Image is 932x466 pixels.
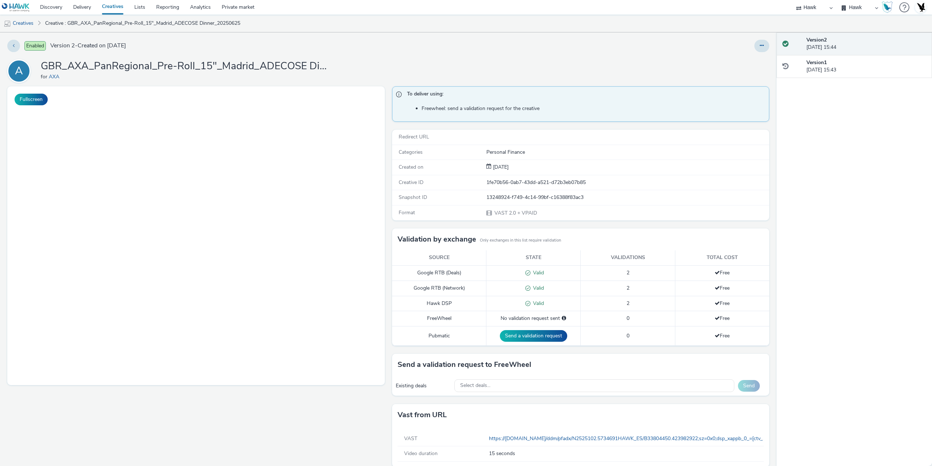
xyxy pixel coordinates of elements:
button: Fullscreen [15,94,48,105]
img: mobile [4,20,11,27]
div: Please select a deal below and click on Send to send a validation request to FreeWheel. [562,315,566,322]
span: Categories [399,149,423,156]
a: Hawk Academy [882,1,896,13]
span: Free [715,300,730,307]
div: [DATE] 15:43 [806,59,926,74]
span: Free [715,285,730,291]
span: Valid [530,269,544,276]
h3: Validation by exchange [398,234,476,245]
span: Video duration [404,450,438,457]
div: 13248924-f749-4c14-99bf-c16388f83ac3 [486,194,769,201]
strong: Version 2 [806,36,827,43]
span: Valid [530,285,544,291]
span: 2 [627,269,629,276]
button: Send a validation request [500,330,567,342]
span: Redirect URL [399,133,429,140]
h3: Vast from URL [398,410,447,420]
span: 0 [627,315,629,322]
div: No validation request sent [490,315,577,322]
h1: GBR_AXA_PanRegional_Pre-Roll_15"_Madrid_ADECOSE Dinner_20250625 [41,59,332,73]
span: Created on [399,164,423,171]
td: FreeWheel [392,311,486,326]
button: Send [738,380,760,392]
h3: Send a validation request to FreeWheel [398,359,531,370]
div: A [15,61,23,81]
span: Snapshot ID [399,194,427,201]
div: 1fe70b56-0ab7-43dd-a521-d72b3eb07b85 [486,179,769,186]
span: Version 2 - Created on [DATE] [50,42,126,50]
a: Creative : GBR_AXA_PanRegional_Pre-Roll_15"_Madrid_ADECOSE Dinner_20250625 [42,15,244,32]
div: Existing deals [396,382,451,389]
span: 2 [627,285,629,291]
td: Hawk DSP [392,296,486,311]
th: State [486,250,581,265]
div: [DATE] 15:44 [806,36,926,51]
td: Google RTB (Network) [392,281,486,296]
td: Google RTB (Deals) [392,265,486,281]
span: Creative ID [399,179,423,186]
th: Validations [581,250,675,265]
span: Select deals... [460,383,490,389]
div: Personal Finance [486,149,769,156]
th: Total cost [675,250,769,265]
span: 0 [627,332,629,339]
a: AXA [49,73,62,80]
span: for [41,73,49,80]
div: Creation 25 June 2025, 15:43 [491,164,509,171]
td: Pubmatic [392,326,486,345]
img: Account UK [915,2,926,13]
span: Free [715,269,730,276]
span: Enabled [24,41,46,51]
small: Only exchanges in this list require validation [480,238,561,243]
img: undefined Logo [2,3,30,12]
span: VAST 2.0 + VPAID [494,209,537,216]
span: Free [715,315,730,322]
span: 2 [627,300,629,307]
span: To deliver using: [407,90,762,100]
span: VAST [404,435,417,442]
th: Source [392,250,486,265]
span: Free [715,332,730,339]
span: Valid [530,300,544,307]
a: A [7,67,33,74]
span: Format [399,209,415,216]
img: Hawk Academy [882,1,893,13]
strong: Version 1 [806,59,827,66]
span: [DATE] [491,164,509,171]
span: 15 seconds [489,450,761,457]
li: Freewheel: send a validation request for the creative [422,105,766,112]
